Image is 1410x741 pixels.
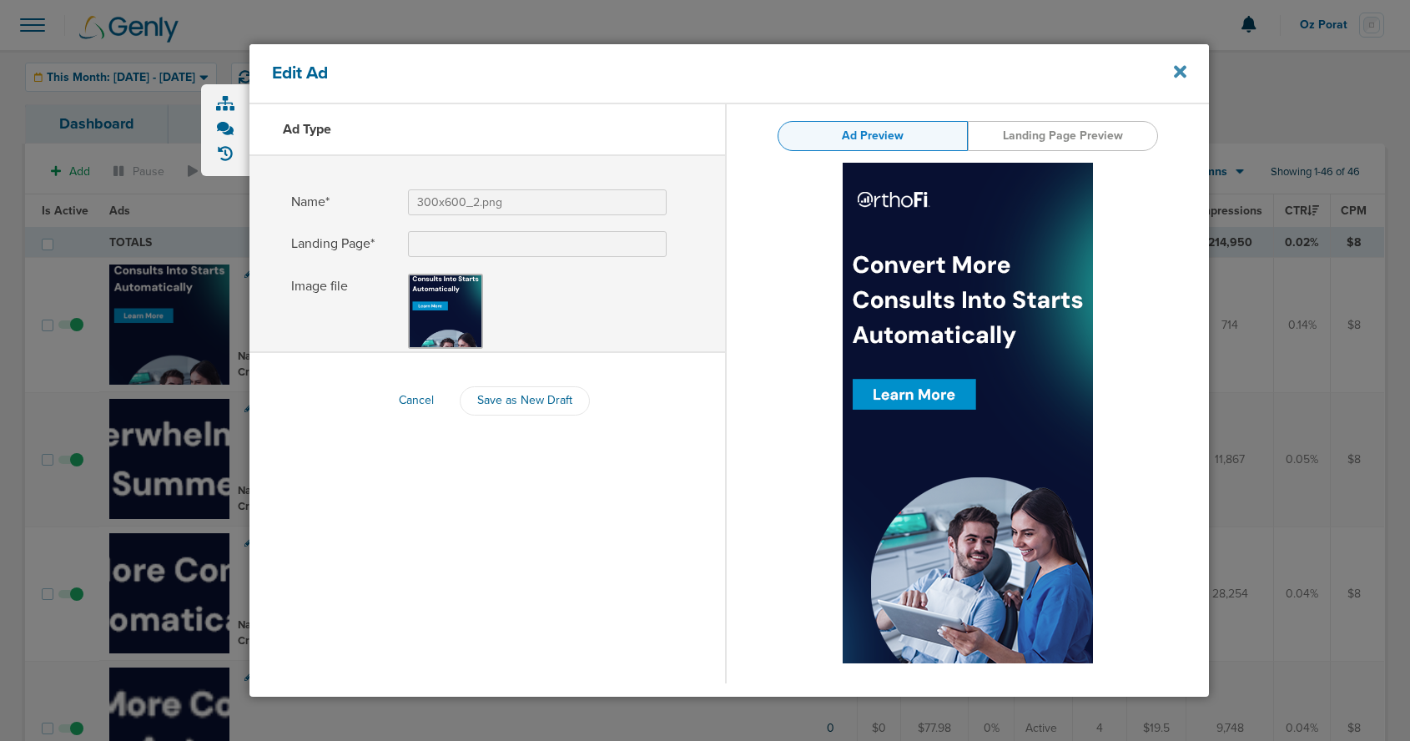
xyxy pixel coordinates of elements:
[385,388,447,414] button: Cancel
[291,189,391,215] span: Name*
[843,163,1093,663] img: 8ZlB9bAAAABklEQVQDAHFPyeiqzmAnAAAAAElFTkSuQmCC
[968,121,1158,151] a: Landing Page Preview
[272,63,364,83] h4: Edit Ad
[460,386,590,416] button: Save as New Draft
[408,231,667,257] input: Landing Page*
[291,274,391,349] span: Image file
[291,231,391,257] span: Landing Page*
[778,121,968,151] a: Ad Preview
[283,121,331,138] h3: Ad Type
[408,189,667,215] input: Name*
